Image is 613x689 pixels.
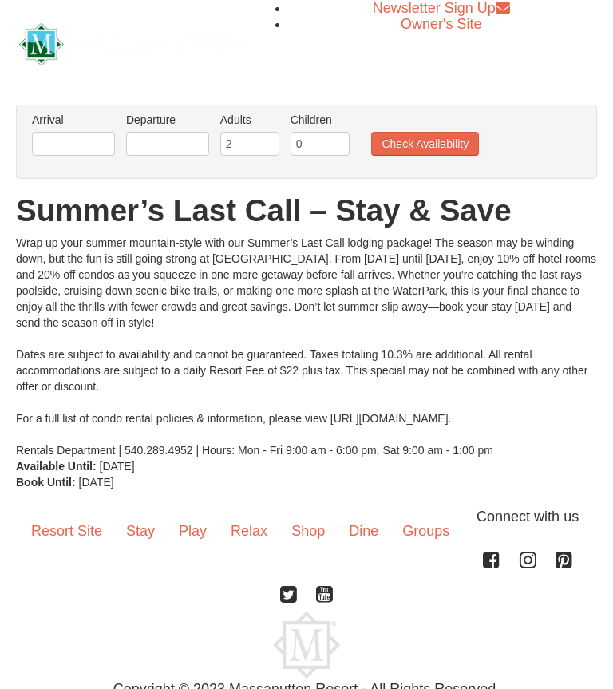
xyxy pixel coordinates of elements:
[16,195,597,227] h1: Summer’s Last Call – Stay & Save
[19,23,245,61] a: Massanutten Resort
[279,506,337,556] a: Shop
[167,506,219,556] a: Play
[126,112,209,128] label: Departure
[401,16,481,32] a: Owner's Site
[16,460,97,473] strong: Available Until:
[219,506,279,556] a: Relax
[79,476,114,489] span: [DATE]
[337,506,390,556] a: Dine
[390,506,461,556] a: Groups
[371,132,479,156] button: Check Availability
[16,235,597,458] div: Wrap up your summer mountain-style with our Summer’s Last Call lodging package! The season may be...
[32,112,115,128] label: Arrival
[16,476,76,489] strong: Book Until:
[273,612,340,679] img: Massanutten Resort Logo
[19,23,245,66] img: Massanutten Resort Logo
[220,112,279,128] label: Adults
[100,460,135,473] span: [DATE]
[291,112,350,128] label: Children
[114,506,167,556] a: Stay
[19,506,114,556] a: Resort Site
